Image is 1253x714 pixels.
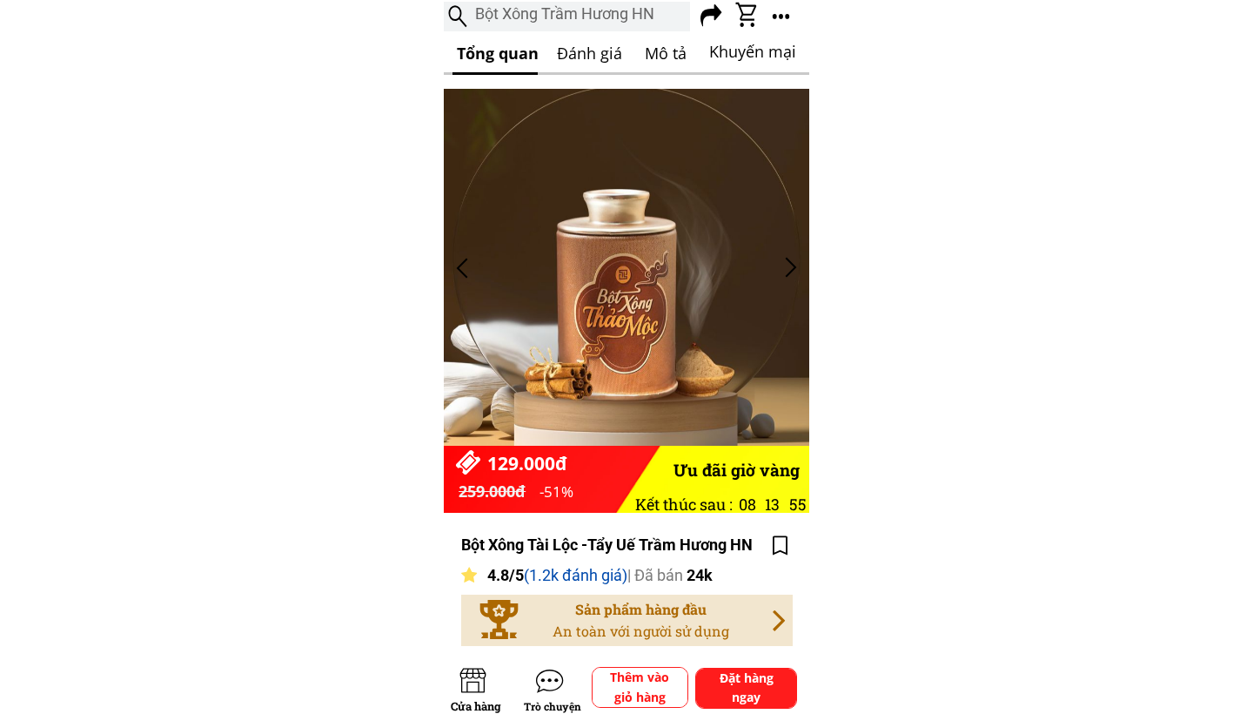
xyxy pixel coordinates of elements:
[553,622,729,640] span: An toàn với người sử dụng
[687,566,713,584] span: 24k
[459,479,534,504] h3: 259.000đ
[487,563,733,589] h3: 4.8/5
[593,668,687,707] p: Thêm vào giỏ hàng
[461,533,764,558] h3: Bột Xông Tài Lộc -Tẩy Uế Trầm Hương HN
[475,2,682,27] h3: Bột Xông Trầm Hương HN
[524,566,627,584] span: (1.2k đánh giá)
[673,457,803,483] h3: Ưu đãi giờ vàng
[696,669,796,708] p: Đặt hàng ngay
[645,41,687,66] h3: Mô tả
[557,41,634,66] h3: Đánh giá
[539,480,580,503] h3: -51%
[627,566,683,584] span: | Đã bán
[487,449,576,479] h3: 129.000đ
[709,39,801,64] h3: Khuyến mại
[635,492,734,517] h3: Kết thúc sau :
[546,598,734,643] h3: Sản phẩm hàng đầu
[457,41,542,66] h3: Tổng quan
